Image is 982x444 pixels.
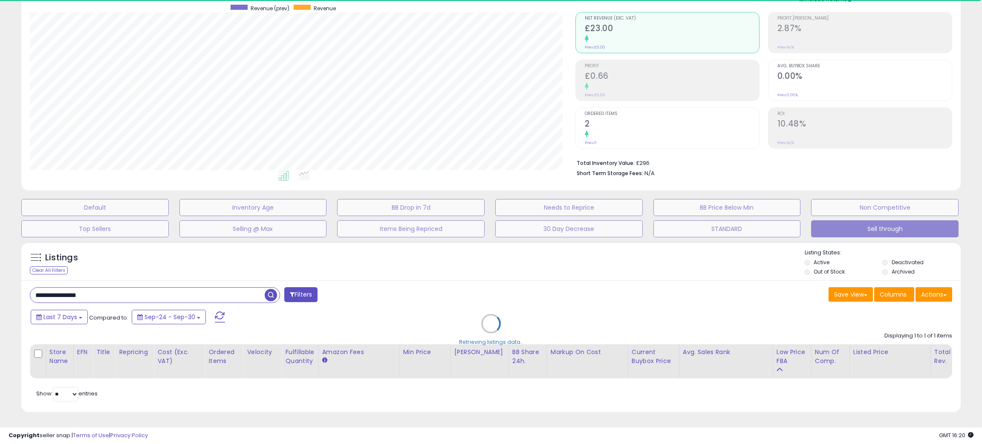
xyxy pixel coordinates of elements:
[777,92,798,98] small: Prev: 0.00%
[337,220,485,237] button: Items Being Repriced
[459,338,523,346] div: Retrieving listings data..
[777,112,952,116] span: ROI
[644,169,655,177] span: N/A
[585,16,759,21] span: Net Revenue (Exc. VAT)
[585,45,605,50] small: Prev: £0.00
[179,199,327,216] button: Inventory Age
[585,140,597,145] small: Prev: 0
[495,220,643,237] button: 30 Day Decrease
[9,432,148,440] div: seller snap | |
[337,199,485,216] button: BB Drop in 7d
[585,71,759,83] h2: £0.66
[811,199,959,216] button: Non Competitive
[585,112,759,116] span: Ordered Items
[314,5,336,12] span: Revenue
[653,199,801,216] button: BB Price Below Min
[585,92,605,98] small: Prev: £0.00
[585,119,759,130] h2: 2
[577,159,635,167] b: Total Inventory Value:
[251,5,289,12] span: Revenue (prev)
[653,220,801,237] button: STANDARD
[21,199,169,216] button: Default
[777,16,952,21] span: Profit [PERSON_NAME]
[939,431,973,439] span: 2025-10-8 16:20 GMT
[777,64,952,69] span: Avg. Buybox Share
[21,220,169,237] button: Top Sellers
[777,119,952,130] h2: 10.48%
[110,431,148,439] a: Privacy Policy
[73,431,109,439] a: Terms of Use
[577,157,946,167] li: £296
[777,23,952,35] h2: 2.87%
[179,220,327,237] button: Selling @ Max
[577,170,643,177] b: Short Term Storage Fees:
[811,220,959,237] button: Sell through
[777,140,794,145] small: Prev: N/A
[777,45,794,50] small: Prev: N/A
[585,64,759,69] span: Profit
[585,23,759,35] h2: £23.00
[495,199,643,216] button: Needs to Reprice
[9,431,40,439] strong: Copyright
[777,71,952,83] h2: 0.00%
